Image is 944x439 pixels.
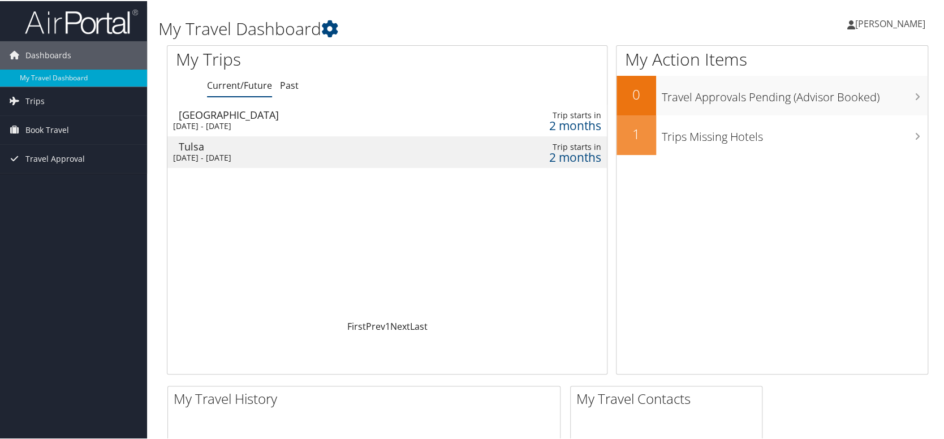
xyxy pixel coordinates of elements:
[207,78,272,91] a: Current/Future
[25,86,45,114] span: Trips
[347,319,365,332] a: First
[385,319,390,332] a: 1
[662,83,928,104] h3: Travel Approvals Pending (Advisor Booked)
[179,140,439,150] div: Tulsa
[173,120,433,130] div: [DATE] - [DATE]
[617,123,656,143] h2: 1
[158,16,677,40] h1: My Travel Dashboard
[662,122,928,144] h3: Trips Missing Hotels
[25,115,69,143] span: Book Travel
[25,40,71,68] span: Dashboards
[390,319,410,332] a: Next
[489,119,601,130] div: 2 months
[410,319,427,332] a: Last
[25,7,138,34] img: airportal-logo.png
[179,109,439,119] div: [GEOGRAPHIC_DATA]
[617,46,928,70] h1: My Action Items
[489,141,601,151] div: Trip starts in
[176,46,415,70] h1: My Trips
[489,151,601,161] div: 2 months
[617,114,928,154] a: 1Trips Missing Hotels
[847,6,937,40] a: [PERSON_NAME]
[365,319,385,332] a: Prev
[280,78,299,91] a: Past
[576,388,762,407] h2: My Travel Contacts
[25,144,85,172] span: Travel Approval
[617,84,656,103] h2: 0
[174,388,560,407] h2: My Travel History
[617,75,928,114] a: 0Travel Approvals Pending (Advisor Booked)
[173,152,433,162] div: [DATE] - [DATE]
[855,16,925,29] span: [PERSON_NAME]
[489,109,601,119] div: Trip starts in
